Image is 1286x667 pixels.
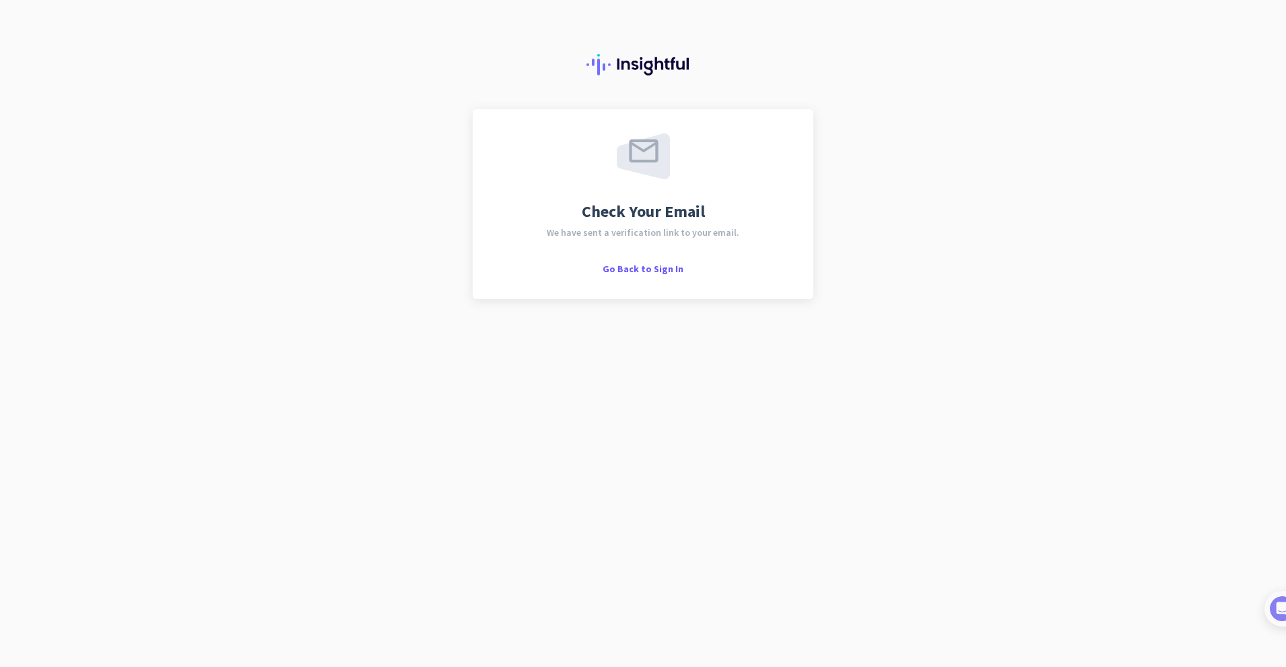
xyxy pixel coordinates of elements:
[603,263,683,275] span: Go Back to Sign In
[617,133,670,179] img: email-sent
[586,54,700,75] img: Insightful
[582,203,705,220] span: Check Your Email
[547,228,739,237] span: We have sent a verification link to your email.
